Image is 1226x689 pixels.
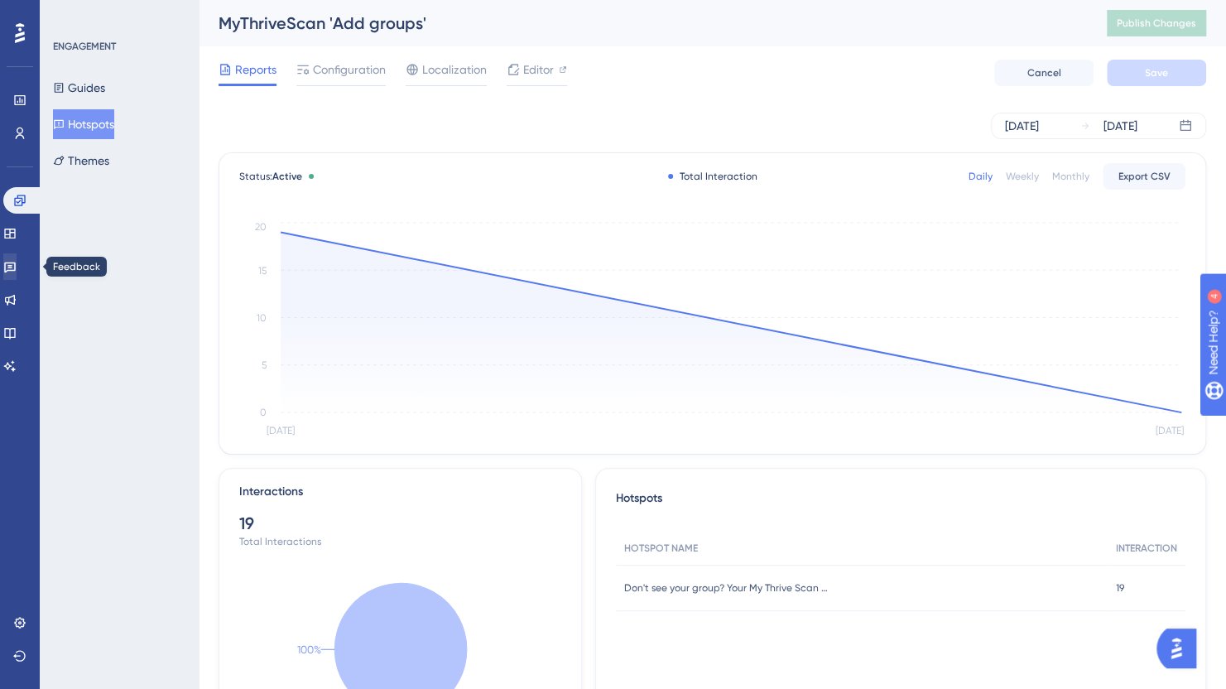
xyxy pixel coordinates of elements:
[53,73,105,103] button: Guides
[239,512,561,535] div: 19
[1117,17,1196,30] span: Publish Changes
[1107,10,1206,36] button: Publish Changes
[1103,163,1185,190] button: Export CSV
[422,60,487,79] span: Localization
[267,425,295,436] tspan: [DATE]
[1156,624,1206,673] iframe: UserGuiding AI Assistant Launcher
[1145,66,1168,79] span: Save
[53,146,109,176] button: Themes
[297,643,321,656] text: 100%
[260,407,267,418] tspan: 0
[1006,170,1039,183] div: Weekly
[272,171,302,182] span: Active
[1118,170,1171,183] span: Export CSV
[257,312,267,324] tspan: 10
[969,170,993,183] div: Daily
[53,40,116,53] div: ENGAGEMENT
[1052,170,1089,183] div: Monthly
[117,8,122,22] div: 4
[1103,116,1137,136] div: [DATE]
[1107,60,1206,86] button: Save
[668,170,757,183] div: Total Interaction
[235,60,276,79] span: Reports
[255,221,267,233] tspan: 20
[624,581,831,595] span: Don't see your group? Your My Thrive Scan page will be blank to begin with. Click 👆 'Add group' t...
[1116,581,1124,595] span: 19
[1027,66,1061,79] span: Cancel
[994,60,1094,86] button: Cancel
[239,482,303,502] div: Interactions
[262,359,267,371] tspan: 5
[313,60,386,79] span: Configuration
[616,489,662,518] span: Hotspots
[1155,425,1183,436] tspan: [DATE]
[258,265,267,277] tspan: 15
[1116,542,1177,555] span: INTERACTION
[624,542,698,555] span: HOTSPOT NAME
[1005,116,1039,136] div: [DATE]
[239,170,302,183] span: Status:
[41,4,105,24] span: Need Help?
[523,60,554,79] span: Editor
[53,109,114,139] button: Hotspots
[219,12,1065,35] div: MyThriveScan 'Add groups'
